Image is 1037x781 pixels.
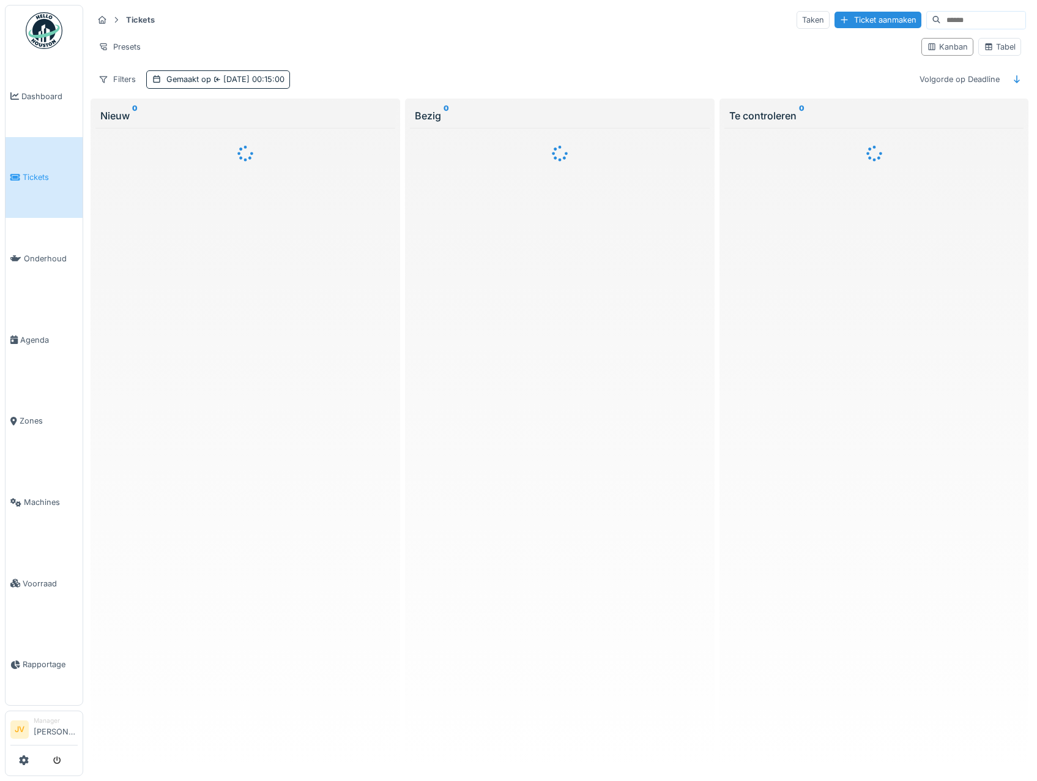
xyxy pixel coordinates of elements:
li: JV [10,720,29,739]
a: Rapportage [6,624,83,706]
li: [PERSON_NAME] [34,716,78,742]
div: Bezig [415,108,705,123]
sup: 0 [799,108,805,123]
span: [DATE] 00:15:00 [211,75,284,84]
span: Voorraad [23,578,78,589]
span: Tickets [23,171,78,183]
a: Onderhoud [6,218,83,299]
span: Agenda [20,334,78,346]
div: Kanban [927,41,968,53]
a: Voorraad [6,543,83,624]
sup: 0 [444,108,449,123]
span: Rapportage [23,659,78,670]
a: Dashboard [6,56,83,137]
div: Ticket aanmaken [834,12,921,28]
a: Tickets [6,137,83,219]
div: Volgorde op Deadline [914,70,1005,88]
span: Zones [20,415,78,427]
div: Tabel [984,41,1016,53]
img: Badge_color-CXgf-gQk.svg [26,12,62,49]
strong: Tickets [121,14,160,26]
a: Zones [6,381,83,462]
div: Manager [34,716,78,725]
div: Te controleren [729,108,1019,123]
a: Agenda [6,299,83,381]
a: JV Manager[PERSON_NAME] [10,716,78,745]
div: Nieuw [100,108,390,123]
sup: 0 [132,108,138,123]
div: Filters [93,70,141,88]
span: Onderhoud [24,253,78,264]
div: Presets [93,38,146,56]
a: Machines [6,461,83,543]
div: Gemaakt op [166,73,284,85]
span: Machines [24,496,78,508]
span: Dashboard [21,91,78,102]
div: Taken [797,11,830,29]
